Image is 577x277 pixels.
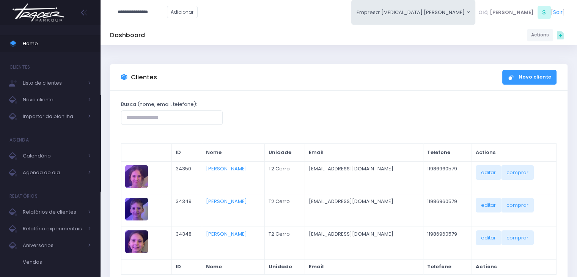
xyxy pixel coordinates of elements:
td: T2 Cerro [264,194,305,227]
td: 11986960579 [423,194,472,227]
th: Actions [472,144,557,162]
span: S [538,6,551,19]
span: Home [23,39,91,49]
span: [PERSON_NAME] [490,9,534,16]
th: Telefone [423,259,472,274]
h4: Clientes [9,60,30,75]
th: ID [171,259,202,274]
td: 34349 [171,194,202,227]
a: [PERSON_NAME] [206,165,247,172]
span: Calendário [23,151,83,161]
span: Relatório experimentais [23,224,83,234]
label: Busca (nome, email, telefone): [121,101,197,108]
a: comprar [501,165,534,179]
td: [EMAIL_ADDRESS][DOMAIN_NAME] [305,194,423,227]
th: Telefone [423,144,472,162]
span: Novo cliente [23,95,83,105]
th: Actions [472,259,557,274]
th: Unidade [264,259,305,274]
td: 11986960579 [423,161,472,194]
a: [PERSON_NAME] [206,198,247,205]
a: editar [476,230,501,245]
a: comprar [501,230,534,245]
h5: Dashboard [110,31,145,39]
span: Lista de clientes [23,78,83,88]
a: editar [476,165,501,179]
a: Novo cliente [502,70,557,85]
span: Vendas [23,257,91,267]
a: comprar [501,198,534,212]
td: T2 Cerro [264,227,305,259]
td: [EMAIL_ADDRESS][DOMAIN_NAME] [305,227,423,259]
td: [EMAIL_ADDRESS][DOMAIN_NAME] [305,161,423,194]
h3: Clientes [131,74,157,81]
th: Nome [202,144,264,162]
th: Nome [202,259,264,274]
td: 34348 [171,227,202,259]
th: Email [305,259,423,274]
h4: Agenda [9,132,29,148]
h4: Relatórios [9,189,38,204]
a: editar [476,198,501,212]
a: Sair [553,8,563,16]
a: Adicionar [167,6,198,18]
span: Olá, [478,9,489,16]
a: [PERSON_NAME] [206,230,247,238]
a: Actions [527,29,553,41]
td: 34350 [171,161,202,194]
span: Importar da planilha [23,112,83,121]
div: [ ] [475,4,568,21]
td: T2 Cerro [264,161,305,194]
span: Aniversários [23,241,83,250]
th: Email [305,144,423,162]
th: ID [171,144,202,162]
td: 11986960579 [423,227,472,259]
span: Relatórios de clientes [23,207,83,217]
th: Unidade [264,144,305,162]
span: Agenda do dia [23,168,83,178]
